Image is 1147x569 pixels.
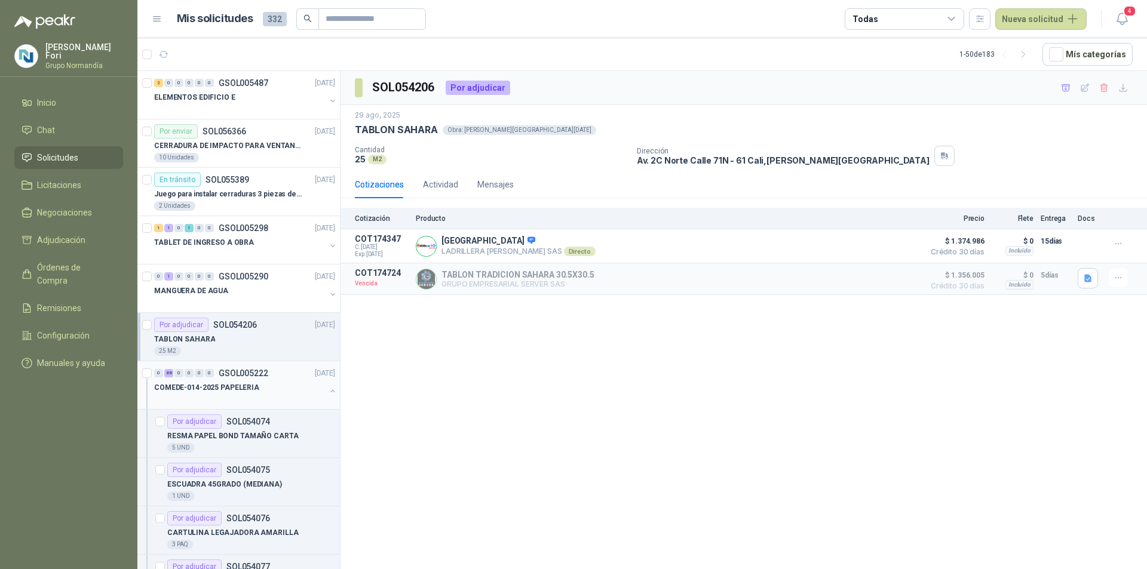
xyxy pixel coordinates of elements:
div: Directo [564,247,596,256]
a: Por adjudicarSOL054206[DATE] TABLON SAHARA25 M2 [137,313,340,361]
div: Mensajes [477,178,514,191]
div: 0 [205,224,214,232]
a: 2 0 0 0 0 0 GSOL005487[DATE] ELEMENTOS EDIFICIO E [154,76,338,114]
span: Inicio [37,96,56,109]
p: [DATE] [315,78,335,89]
div: 0 [154,272,163,281]
p: Grupo Normandía [45,62,123,69]
span: $ 1.356.005 [925,268,985,282]
span: Manuales y ayuda [37,356,105,370]
p: TABLON TRADICION SAHARA 30.5X30.5 [441,270,594,279]
a: Chat [14,119,123,142]
div: 1 [164,224,173,232]
span: Chat [37,124,55,137]
p: TABLON SAHARA [355,124,438,136]
p: LADRILLERA [PERSON_NAME] SAS [441,247,596,256]
div: 0 [195,224,204,232]
p: Vencida [355,278,409,290]
a: Negociaciones [14,201,123,224]
p: 5 días [1041,268,1071,282]
p: TABLON SAHARA [154,334,215,345]
a: Remisiones [14,297,123,319]
a: Por adjudicarSOL054075ESCUADRA 45GRADO (MEDIANA)1 UND [137,458,340,506]
span: Licitaciones [37,179,81,192]
p: GSOL005487 [219,79,268,87]
a: Configuración [14,324,123,347]
a: Solicitudes [14,146,123,169]
p: COMEDE-014-2025 PAPELERIA [154,382,259,393]
p: ESCUADRA 45GRADO (MEDIANA) [167,479,282,490]
img: Company Logo [416,236,436,256]
p: $ 0 [992,268,1033,282]
div: 0 [195,272,204,281]
p: [GEOGRAPHIC_DATA] [441,236,596,247]
img: Company Logo [15,45,38,67]
div: 1 [154,224,163,232]
div: 0 [185,369,194,377]
p: Cantidad [355,146,627,154]
div: Incluido [1005,246,1033,256]
p: Av. 2C Norte Calle 71N - 61 Cali , [PERSON_NAME][GEOGRAPHIC_DATA] [637,155,930,165]
div: Por adjudicar [154,318,208,332]
div: Incluido [1005,280,1033,290]
span: Crédito 30 días [925,282,985,290]
div: 2 Unidades [154,201,195,211]
div: Por adjudicar [167,463,222,477]
div: Todas [852,13,878,26]
p: ELEMENTOS EDIFICIO E [154,92,235,103]
p: Cotización [355,214,409,223]
p: [PERSON_NAME] Fori [45,43,123,60]
span: Remisiones [37,302,81,315]
div: 0 [154,369,163,377]
span: C: [DATE] [355,244,409,251]
div: 5 UND [167,443,195,453]
span: Exp: [DATE] [355,251,409,258]
p: 25 [355,154,366,164]
div: 25 M2 [154,346,181,356]
p: 15 días [1041,234,1071,248]
span: Adjudicación [37,233,85,247]
a: En tránsitoSOL055389[DATE] Juego para instalar cerraduras 3 piezas de acero al carbono - Pretul2 ... [137,168,340,216]
div: Por adjudicar [167,511,222,525]
p: GSOL005298 [219,224,268,232]
button: Nueva solicitud [995,8,1087,30]
div: 0 [185,79,194,87]
span: search [303,14,312,23]
a: Por enviarSOL056366[DATE] CERRADURA DE IMPACTO PARA VENTANAS10 Unidades [137,119,340,168]
p: SOL054076 [226,514,270,522]
p: Producto [416,214,918,223]
span: Configuración [37,329,90,342]
div: 0 [205,369,214,377]
p: CARTULINA LEGAJADORA AMARILLA [167,527,299,539]
p: Juego para instalar cerraduras 3 piezas de acero al carbono - Pretul [154,189,303,200]
p: COT174724 [355,268,409,278]
p: TABLET DE INGRESO A OBRA [154,237,254,248]
div: 10 Unidades [154,153,199,162]
p: GRUPO EMPRESARIAL SERVER SAS [441,279,594,288]
p: 29 ago, 2025 [355,110,400,121]
a: Órdenes de Compra [14,256,123,292]
div: Cotizaciones [355,178,404,191]
span: Crédito 30 días [925,248,985,256]
div: 0 [174,224,183,232]
div: En tránsito [154,173,201,187]
div: 0 [174,79,183,87]
p: SOL054206 [213,321,257,329]
div: Por adjudicar [446,81,510,95]
a: Licitaciones [14,174,123,196]
img: Logo peakr [14,14,75,29]
div: 0 [164,79,173,87]
span: Órdenes de Compra [37,261,112,287]
span: 4 [1123,5,1136,17]
p: SOL055389 [206,176,249,184]
p: [DATE] [315,319,335,331]
div: 1 - 50 de 183 [959,45,1033,64]
div: Obra: [PERSON_NAME][GEOGRAPHIC_DATA][DATE] [443,125,596,135]
p: Precio [925,214,985,223]
div: Por enviar [154,124,198,139]
p: COT174347 [355,234,409,244]
p: RESMA PAPEL BOND TAMAÑO CARTA [167,430,299,442]
div: 0 [185,272,194,281]
h3: SOL054206 [372,78,436,97]
div: 2 [154,79,163,87]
